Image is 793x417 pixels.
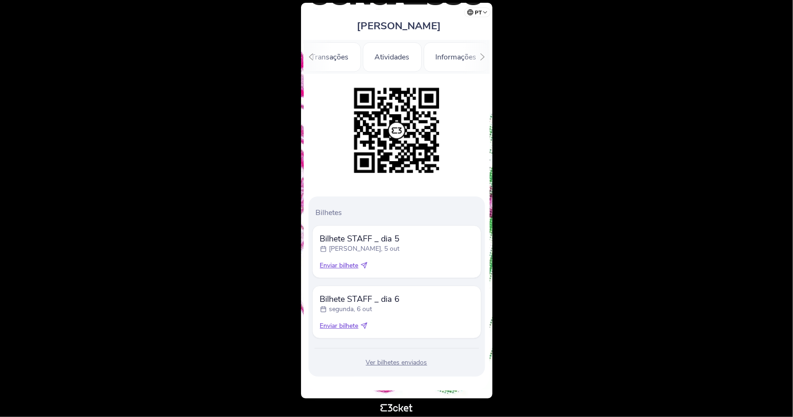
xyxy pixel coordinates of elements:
div: Ver bilhetes enviados [312,358,481,367]
div: Informações [424,42,489,72]
a: Atividades [363,51,422,61]
p: segunda, 6 out [329,305,373,314]
span: Enviar bilhete [320,261,359,270]
p: Bilhetes [316,208,481,218]
span: Bilhete STAFF _ dia 6 [320,293,400,305]
a: Informações [424,51,489,61]
span: Bilhete STAFF _ dia 5 [320,233,400,244]
img: 01bece73a2c54042ae5a4882cbc1efba.png [349,83,444,178]
p: [PERSON_NAME], 5 out [329,244,400,254]
span: Enviar bilhete [320,321,359,331]
div: Atividades [363,42,422,72]
span: [PERSON_NAME] [357,19,441,33]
